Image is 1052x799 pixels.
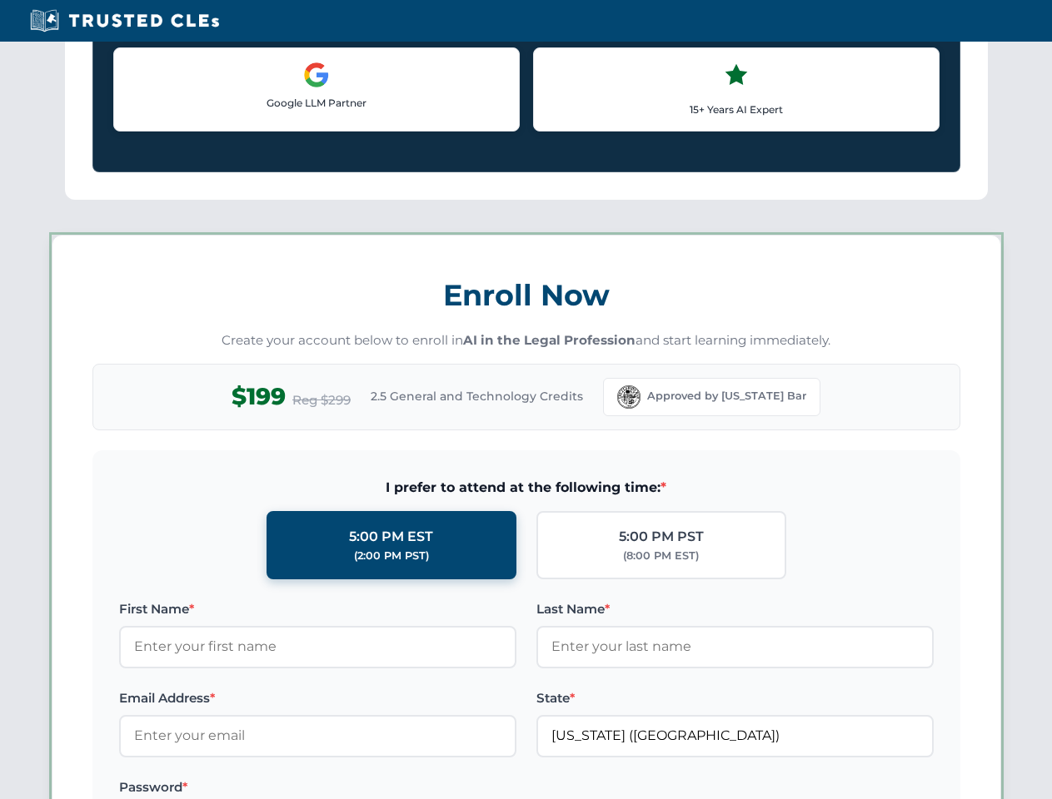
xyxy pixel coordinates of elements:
p: Google LLM Partner [127,95,506,111]
div: (8:00 PM EST) [623,548,699,564]
p: Create your account below to enroll in and start learning immediately. [92,331,960,350]
img: Trusted CLEs [25,8,224,33]
input: Enter your last name [536,626,934,667]
span: Reg $299 [292,390,351,410]
img: Florida Bar [617,385,641,409]
label: Password [119,777,516,797]
strong: AI in the Legal Profession [463,332,636,348]
label: Last Name [536,599,934,619]
div: (2:00 PM PST) [354,548,429,564]
input: Enter your email [119,715,516,757]
div: 5:00 PM PST [619,526,704,548]
h3: Enroll Now [92,269,960,321]
label: First Name [119,599,516,619]
label: State [536,688,934,708]
span: I prefer to attend at the following time: [119,477,934,499]
label: Email Address [119,688,516,708]
span: $199 [232,378,286,415]
span: 2.5 General and Technology Credits [371,387,583,405]
span: Approved by [US_STATE] Bar [647,388,806,404]
div: 5:00 PM EST [349,526,433,548]
p: 15+ Years AI Expert [547,102,925,117]
input: Florida (FL) [536,715,934,757]
input: Enter your first name [119,626,516,667]
img: Google [303,62,330,88]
